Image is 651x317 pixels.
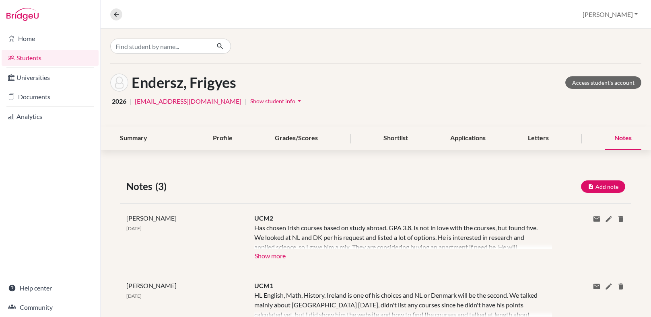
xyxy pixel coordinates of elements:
img: Bridge-U [6,8,39,21]
span: 2026 [112,96,126,106]
a: Analytics [2,108,99,125]
a: Community [2,299,99,315]
a: Home [2,31,99,47]
span: [DATE] [126,225,142,231]
span: Notes [126,179,155,194]
div: Shortlist [374,127,418,150]
a: Students [2,50,99,66]
a: Universities [2,70,99,86]
div: HL English, Math, History. Ireland is one of his choices and NL or Denmark will be the second. We... [254,290,540,317]
a: Access student's account [565,76,641,89]
span: [PERSON_NAME] [126,282,177,289]
div: Letters [518,127,558,150]
button: [PERSON_NAME] [579,7,641,22]
span: | [245,96,247,106]
div: Notes [605,127,641,150]
span: | [130,96,132,106]
span: [PERSON_NAME] [126,214,177,222]
img: Frigyes Endersz's avatar [110,74,128,92]
div: Applications [441,127,495,150]
button: Show more [254,249,286,261]
div: Summary [110,127,157,150]
div: Has chosen Irish courses based on study abroad. GPA 3.8. Is not in love with the courses, but fou... [254,223,540,249]
div: Profile [203,127,242,150]
span: UCM2 [254,214,273,222]
a: Help center [2,280,99,296]
span: [DATE] [126,293,142,299]
span: UCM1 [254,282,273,289]
span: Show student info [250,98,295,104]
span: (3) [155,179,170,194]
button: Show student infoarrow_drop_down [250,95,304,107]
h1: Endersz, Frigyes [132,74,236,91]
a: [EMAIL_ADDRESS][DOMAIN_NAME] [135,96,241,106]
input: Find student by name... [110,39,210,54]
a: Documents [2,89,99,105]
div: Grades/Scores [265,127,328,150]
button: Add note [581,180,625,193]
i: arrow_drop_down [295,97,303,105]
